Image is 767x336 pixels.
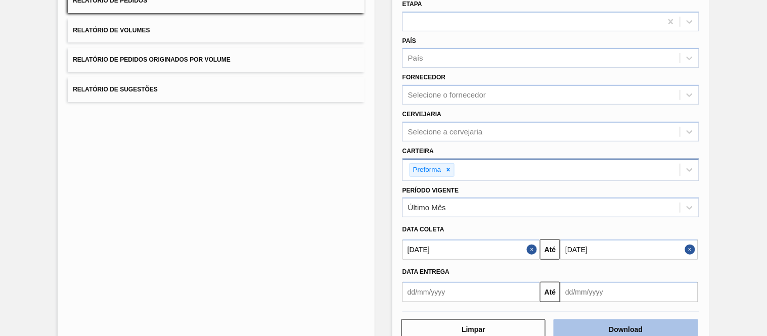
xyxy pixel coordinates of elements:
[408,127,483,136] div: Selecione a cervejaria
[73,86,158,93] span: Relatório de Sugestões
[560,239,698,260] input: dd/mm/yyyy
[73,56,231,63] span: Relatório de Pedidos Originados por Volume
[560,282,698,302] input: dd/mm/yyyy
[527,239,540,260] button: Close
[402,282,540,302] input: dd/mm/yyyy
[402,226,444,233] span: Data coleta
[402,187,459,194] label: Período Vigente
[402,1,422,8] label: Etapa
[402,37,416,44] label: País
[410,164,443,176] div: Preforma
[402,74,445,81] label: Fornecedor
[685,239,698,260] button: Close
[402,148,434,155] label: Carteira
[408,54,423,63] div: País
[408,91,486,100] div: Selecione o fornecedor
[73,27,150,34] span: Relatório de Volumes
[540,282,560,302] button: Até
[408,204,446,212] div: Último Mês
[402,111,441,118] label: Cervejaria
[68,47,365,72] button: Relatório de Pedidos Originados por Volume
[402,268,449,275] span: Data entrega
[68,77,365,102] button: Relatório de Sugestões
[402,239,540,260] input: dd/mm/yyyy
[540,239,560,260] button: Até
[68,18,365,43] button: Relatório de Volumes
